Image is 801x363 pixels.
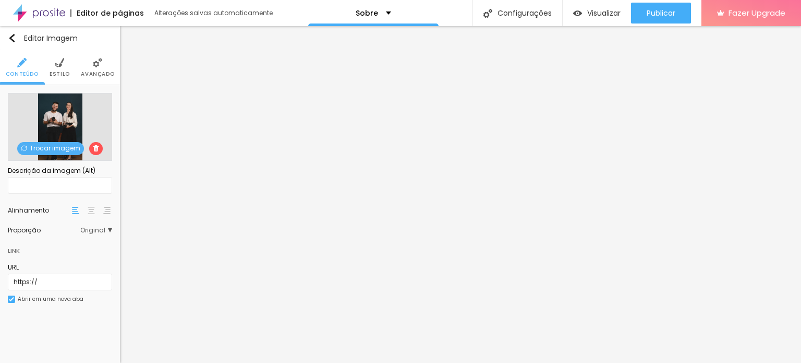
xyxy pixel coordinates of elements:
span: Fazer Upgrade [729,8,785,17]
p: Sobre [356,9,378,17]
img: paragraph-right-align.svg [103,207,111,214]
img: Icone [93,58,102,67]
img: Icone [17,58,27,67]
span: Visualizar [587,9,621,17]
img: Icone [8,34,16,42]
img: paragraph-center-align.svg [88,207,95,214]
img: Icone [9,297,14,302]
div: Editar Imagem [8,34,78,42]
span: Conteúdo [6,72,39,77]
span: Original [80,227,112,233]
span: Trocar imagem [17,142,84,155]
button: Publicar [631,3,691,24]
iframe: Editor [120,26,801,363]
div: Link [8,239,112,257]
div: Proporção [8,227,80,233]
div: Abrir em uma nova aba [18,297,83,302]
div: Link [8,245,20,256]
img: Icone [21,145,27,151]
div: Editor de páginas [70,9,144,17]
div: URL [8,263,112,272]
img: view-1.svg [573,9,582,18]
span: Estilo [50,72,70,77]
div: Descrição da imagem (Alt) [8,166,112,175]
div: Alterações salvas automaticamente [154,10,274,16]
img: paragraph-left-align.svg [72,207,79,214]
button: Visualizar [563,3,631,24]
img: Icone [55,58,64,67]
img: Icone [93,145,99,151]
div: Alinhamento [8,207,70,214]
img: Icone [483,9,492,18]
span: Publicar [647,9,675,17]
span: Avançado [81,72,114,77]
